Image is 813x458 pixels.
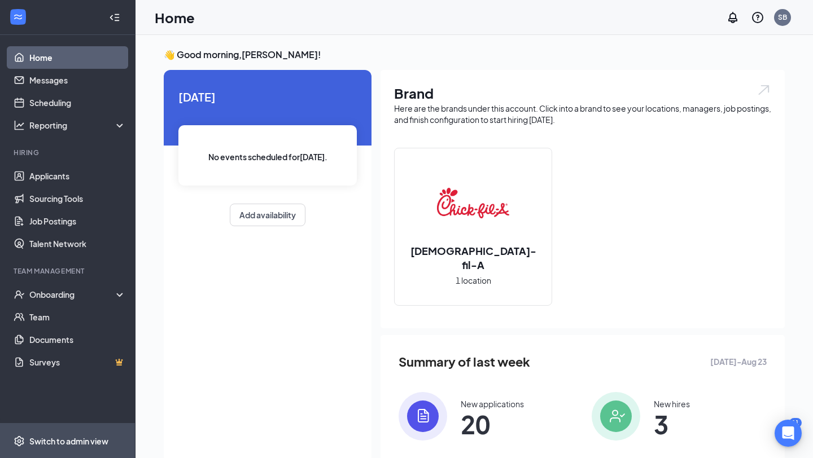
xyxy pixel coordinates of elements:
div: SB [778,12,787,22]
a: Applicants [29,165,126,187]
span: [DATE] - Aug 23 [710,355,767,368]
h3: 👋 Good morning, [PERSON_NAME] ! [164,49,785,61]
h1: Brand [394,83,771,103]
div: New applications [461,398,524,409]
img: icon [399,392,447,441]
a: Sourcing Tools [29,187,126,210]
span: Summary of last week [399,352,530,372]
div: Reporting [29,120,126,131]
a: Documents [29,328,126,351]
a: Talent Network [29,232,126,255]
span: 20 [461,414,524,434]
div: Open Intercom Messenger [775,420,802,447]
span: [DATE] [178,88,357,105]
svg: WorkstreamLogo [12,11,24,23]
span: 1 location [456,274,491,287]
img: Chick-fil-A [437,167,509,239]
a: Scheduling [29,91,126,114]
div: Team Management [14,266,124,276]
a: Messages [29,69,126,91]
svg: Settings [14,435,25,447]
a: Home [29,46,126,69]
span: 3 [654,414,690,434]
span: No events scheduled for [DATE] . [208,151,327,163]
svg: UserCheck [14,289,25,300]
div: Hiring [14,148,124,157]
a: Team [29,306,126,328]
h1: Home [155,8,195,27]
div: New hires [654,398,690,409]
div: Switch to admin view [29,435,108,447]
svg: Collapse [109,12,120,23]
img: open.6027fd2a22e1237b5b06.svg [757,83,771,96]
img: icon [592,392,640,441]
div: Here are the brands under this account. Click into a brand to see your locations, managers, job p... [394,103,771,125]
div: Onboarding [29,289,116,300]
a: Job Postings [29,210,126,232]
button: Add availability [230,204,305,226]
svg: Notifications [726,11,740,24]
h2: [DEMOGRAPHIC_DATA]-fil-A [395,244,552,272]
svg: Analysis [14,120,25,131]
svg: QuestionInfo [751,11,764,24]
div: 11 [789,418,802,428]
a: SurveysCrown [29,351,126,373]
